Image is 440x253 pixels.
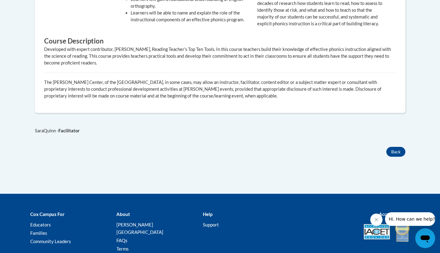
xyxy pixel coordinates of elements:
[116,246,129,251] a: Terms
[44,46,396,66] div: Developed with expert contributor, [PERSON_NAME], Reading Teacher's Top Ten Tools. In this course...
[30,230,47,236] a: Families
[44,36,396,46] h3: Course Description
[203,222,219,227] a: Support
[116,211,130,217] b: About
[203,211,212,217] b: Help
[116,238,128,243] a: FAQs
[395,221,410,243] img: IDA® Accredited
[379,211,410,217] b: Accreditations
[364,224,390,239] img: Accredited IACET® Provider
[30,238,71,244] a: Community Leaders
[415,228,435,248] iframe: Button to launch messaging window
[370,214,383,226] iframe: Close message
[44,79,396,99] p: The [PERSON_NAME] Center, of the [GEOGRAPHIC_DATA], in some cases, may allow an instructor, facil...
[116,222,163,235] a: [PERSON_NAME][GEOGRAPHIC_DATA]
[386,147,405,157] button: Back
[385,212,435,226] iframe: Message from company
[30,211,65,217] b: Cox Campus For
[58,128,80,133] b: Facilitator
[35,127,405,134] div: SaraQuinn -
[131,10,248,23] li: Learners will be able to name and explain the role of the instructional components of an effectiv...
[30,222,51,227] a: Educators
